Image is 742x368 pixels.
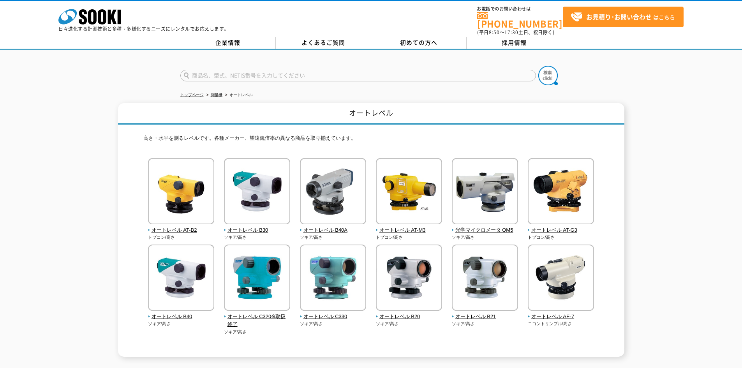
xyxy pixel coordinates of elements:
a: 初めての方へ [371,37,467,49]
span: オートレベル AT-G3 [528,226,594,234]
a: 光学マイクロメータ OM5 [452,219,518,234]
span: オートレベル AE-7 [528,313,594,321]
a: オートレベル AT-B2 [148,219,215,234]
img: オートレベル B21 [452,245,518,313]
img: btn_search.png [538,66,558,85]
img: オートレベル AT-G3 [528,158,594,226]
p: 高さ・水平を測るレベルです。各種メーカー、望遠鏡倍率の異なる商品を取り揃えています。 [143,134,599,146]
img: オートレベル AT-M3 [376,158,442,226]
span: オートレベル B40 [148,313,215,321]
a: 測量機 [211,93,222,97]
p: トプコン/高さ [376,234,442,241]
span: オートレベル B20 [376,313,442,321]
p: ソキア/高さ [376,320,442,327]
span: 17:30 [504,29,518,36]
span: オートレベル C330 [300,313,367,321]
a: [PHONE_NUMBER] [477,12,563,28]
p: ソキア/高さ [452,234,518,241]
a: よくあるご質問 [276,37,371,49]
a: 採用情報 [467,37,562,49]
a: オートレベル C330 [300,305,367,321]
span: はこちら [571,11,675,23]
span: オートレベル B40A [300,226,367,234]
a: 企業情報 [180,37,276,49]
img: 光学マイクロメータ OM5 [452,158,518,226]
a: オートレベル B21 [452,305,518,321]
span: オートレベル C320※取扱終了 [224,313,291,329]
p: トプコン/高さ [148,234,215,241]
a: オートレベル C320※取扱終了 [224,305,291,329]
span: 8:50 [489,29,500,36]
img: オートレベル B40A [300,158,366,226]
span: オートレベル AT-M3 [376,226,442,234]
li: オートレベル [224,91,253,99]
p: 日々進化する計測技術と多種・多様化するニーズにレンタルでお応えします。 [58,26,229,31]
span: 光学マイクロメータ OM5 [452,226,518,234]
p: ソキア/高さ [224,234,291,241]
a: オートレベル AT-G3 [528,219,594,234]
a: オートレベル B40 [148,305,215,321]
img: オートレベル B40 [148,245,214,313]
span: 初めての方へ [400,38,437,47]
p: ソキア/高さ [452,320,518,327]
img: オートレベル AE-7 [528,245,594,313]
img: オートレベル B30 [224,158,290,226]
img: オートレベル AT-B2 [148,158,214,226]
p: ニコントリンブル/高さ [528,320,594,327]
a: お見積り･お問い合わせはこちら [563,7,684,27]
a: オートレベル B40A [300,219,367,234]
span: オートレベル B21 [452,313,518,321]
img: オートレベル B20 [376,245,442,313]
input: 商品名、型式、NETIS番号を入力してください [180,70,536,81]
a: オートレベル AT-M3 [376,219,442,234]
p: ソキア/高さ [148,320,215,327]
strong: お見積り･お問い合わせ [586,12,652,21]
img: オートレベル C330 [300,245,366,313]
a: トップページ [180,93,204,97]
span: お電話でのお問い合わせは [477,7,563,11]
h1: オートレベル [118,103,624,125]
span: オートレベル AT-B2 [148,226,215,234]
img: オートレベル C320※取扱終了 [224,245,290,313]
span: オートレベル B30 [224,226,291,234]
p: ソキア/高さ [300,320,367,327]
span: (平日 ～ 土日、祝日除く) [477,29,554,36]
p: ソキア/高さ [300,234,367,241]
p: ソキア/高さ [224,329,291,335]
a: オートレベル B30 [224,219,291,234]
a: オートレベル B20 [376,305,442,321]
p: トプコン/高さ [528,234,594,241]
a: オートレベル AE-7 [528,305,594,321]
